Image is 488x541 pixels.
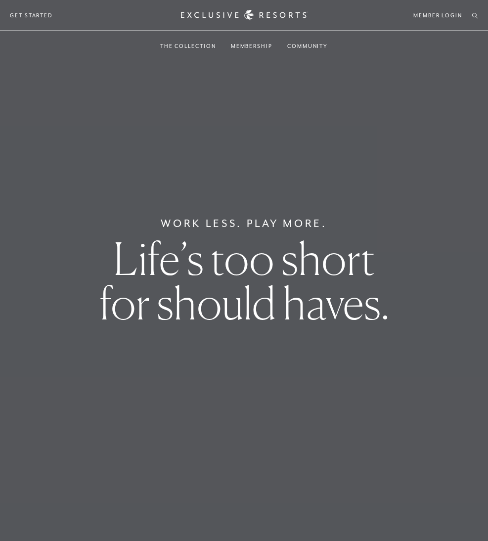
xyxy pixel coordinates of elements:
[10,11,53,20] a: Get Started
[160,32,216,60] a: The Collection
[231,32,272,60] a: Membership
[161,216,327,231] h6: Work Less. Play More.
[287,32,328,60] a: Community
[86,236,403,325] h1: Life’s too short for should haves.
[413,11,462,20] a: Member Login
